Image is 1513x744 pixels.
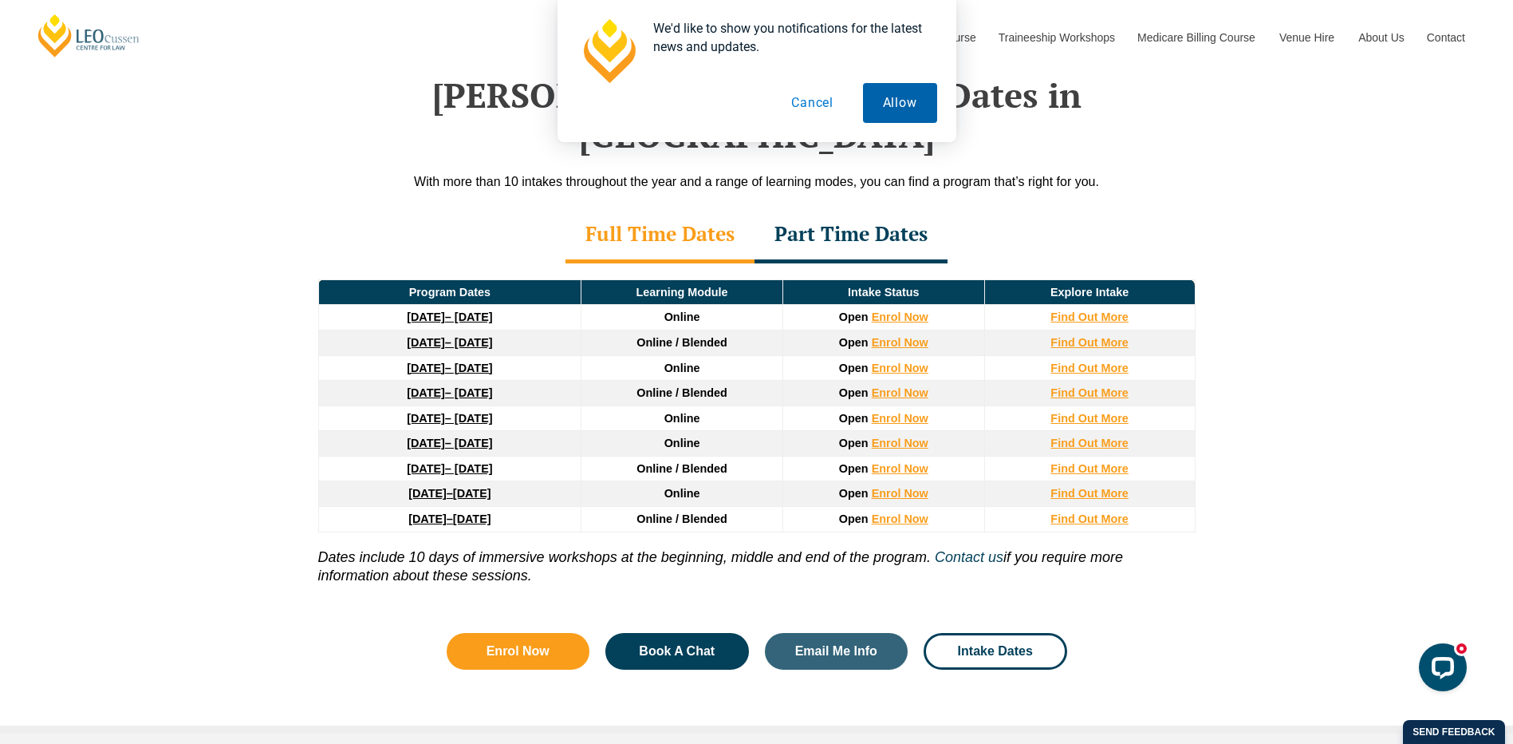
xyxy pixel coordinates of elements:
[1050,362,1129,374] a: Find Out More
[1050,412,1129,425] a: Find Out More
[605,633,749,670] a: Book A Chat
[872,512,928,525] a: Enrol Now
[636,386,727,399] span: Online / Blended
[839,512,869,525] span: Open
[407,412,492,425] a: [DATE]– [DATE]
[453,512,491,525] span: [DATE]
[640,19,937,56] div: We'd like to show you notifications for the latest news and updates.
[755,208,948,263] div: Part Time Dates
[839,386,869,399] span: Open
[872,412,928,425] a: Enrol Now
[1406,637,1473,704] iframe: LiveChat chat widget
[407,336,445,349] strong: [DATE]
[407,362,445,374] strong: [DATE]
[407,437,445,449] strong: [DATE]
[407,386,492,399] a: [DATE]– [DATE]
[407,462,492,475] a: [DATE]– [DATE]
[664,487,700,500] span: Online
[872,311,928,323] a: Enrol Now
[839,462,869,475] span: Open
[664,362,700,374] span: Online
[664,412,700,425] span: Online
[839,487,869,500] span: Open
[1050,487,1129,500] a: Find Out More
[872,336,928,349] a: Enrol Now
[453,487,491,500] span: [DATE]
[795,645,877,658] span: Email Me Info
[839,437,869,449] span: Open
[577,19,640,83] img: notification icon
[1050,311,1129,323] a: Find Out More
[872,462,928,475] a: Enrol Now
[771,83,853,123] button: Cancel
[407,311,445,323] strong: [DATE]
[765,633,908,670] a: Email Me Info
[408,487,447,500] strong: [DATE]
[782,279,984,305] td: Intake Status
[318,532,1196,586] p: if you require more information about these sessions.
[1050,437,1129,449] a: Find Out More
[318,549,931,565] i: Dates include 10 days of immersive workshops at the beginning, middle and end of the program.
[839,311,869,323] span: Open
[408,487,491,500] a: [DATE]–[DATE]
[302,172,1212,192] div: With more than 10 intakes throughout the year and a range of learning modes, you can find a progr...
[839,362,869,374] span: Open
[839,336,869,349] span: Open
[1050,386,1129,399] a: Find Out More
[407,311,492,323] a: [DATE]– [DATE]
[407,336,492,349] a: [DATE]– [DATE]
[1050,462,1129,475] a: Find Out More
[664,311,700,323] span: Online
[636,512,727,525] span: Online / Blended
[872,437,928,449] a: Enrol Now
[664,437,700,449] span: Online
[407,362,492,374] a: [DATE]– [DATE]
[407,386,445,399] strong: [DATE]
[935,549,1003,565] a: Contact us
[408,512,447,525] strong: [DATE]
[408,512,491,525] a: [DATE]–[DATE]
[872,386,928,399] a: Enrol Now
[636,336,727,349] span: Online / Blended
[302,75,1212,156] h2: [PERSON_NAME] PLT Program Dates in [GEOGRAPHIC_DATA]
[872,487,928,500] a: Enrol Now
[407,462,445,475] strong: [DATE]
[565,208,755,263] div: Full Time Dates
[839,412,869,425] span: Open
[1050,336,1129,349] a: Find Out More
[407,437,492,449] a: [DATE]– [DATE]
[924,633,1067,670] a: Intake Dates
[639,645,715,658] span: Book A Chat
[958,645,1033,658] span: Intake Dates
[447,633,590,670] a: Enrol Now
[636,462,727,475] span: Online / Blended
[863,83,937,123] button: Allow
[1050,512,1129,525] a: Find Out More
[407,412,445,425] strong: [DATE]
[487,645,550,658] span: Enrol Now
[581,279,783,305] td: Learning Module
[318,279,581,305] td: Program Dates
[872,362,928,374] a: Enrol Now
[984,279,1195,305] td: Explore Intake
